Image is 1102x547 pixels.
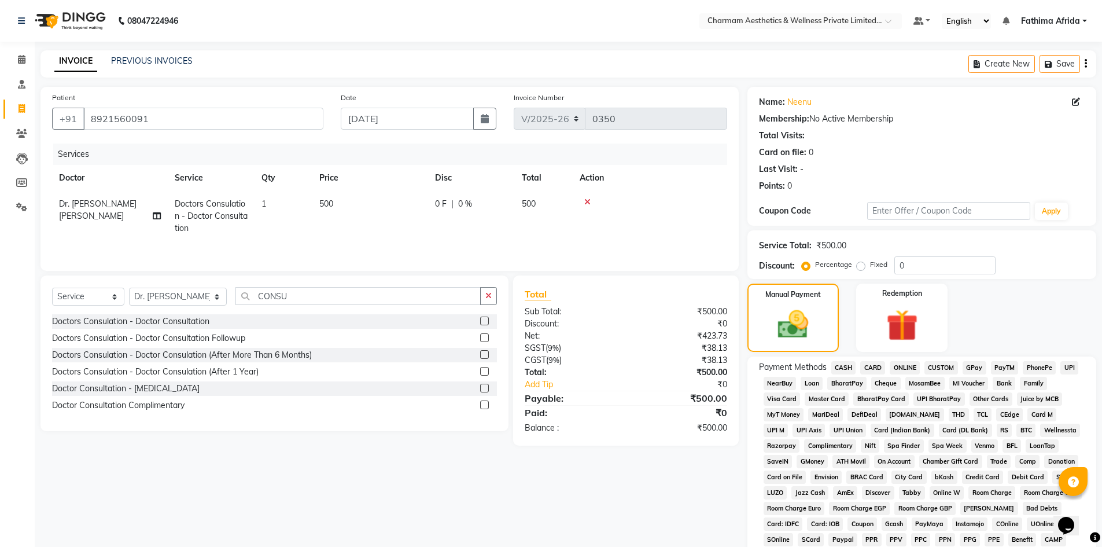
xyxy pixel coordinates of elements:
span: UPI M [764,424,788,437]
div: ₹0 [626,318,736,330]
span: DefiDeal [847,408,881,421]
span: Room Charge GBP [894,502,956,515]
span: AmEx [833,486,857,500]
span: Master Card [805,392,849,406]
span: Tabby [899,486,925,500]
span: Spa Week [928,439,967,453]
div: Discount: [759,260,795,272]
span: CGST [525,355,546,365]
span: BFL [1003,439,1021,453]
span: THD [949,408,969,421]
label: Percentage [815,259,852,270]
span: 0 F [435,198,447,210]
span: Payment Methods [759,361,827,373]
div: ₹500.00 [626,422,736,434]
label: Fixed [870,259,887,270]
span: Coupon [847,517,877,531]
img: _gift.svg [876,306,928,345]
span: Online W [930,486,964,500]
span: Visa Card [764,392,801,406]
span: CARD [860,361,885,375]
th: Action [573,165,727,191]
span: PPR [862,533,882,546]
span: UPI Axis [793,424,825,437]
div: ₹500.00 [816,240,846,252]
span: SCard [798,533,824,546]
span: 1 [261,199,266,209]
span: Instamojo [952,517,988,531]
span: Wellnessta [1040,424,1080,437]
th: Price [312,165,428,191]
th: Disc [428,165,515,191]
span: Comp [1015,455,1040,468]
b: 08047224946 [127,5,178,37]
span: GMoney [797,455,828,468]
div: ( ) [516,354,626,366]
a: Add Tip [516,379,644,391]
div: Doctor Consultation - [MEDICAL_DATA] [52,383,200,395]
span: UPI BharatPay [913,392,965,406]
span: Complimentary [804,439,856,453]
span: CASH [831,361,856,375]
div: Doctors Consulation - Doctor Consulation (After 1 Year) [52,366,259,378]
button: Apply [1035,203,1068,220]
div: Doctors Consulation - Doctor Consultation [52,315,209,328]
span: Doctors Consulation - Doctor Consultation [175,199,248,233]
span: Gcash [882,517,907,531]
span: PPN [935,533,955,546]
a: Neenu [787,96,812,108]
span: Jazz Cash [791,486,828,500]
span: Card on File [764,471,806,484]
span: Room Charge USD [1020,486,1082,500]
span: CUSTOM [924,361,958,375]
div: Net: [516,330,626,342]
img: logo [30,5,109,37]
span: UPI Union [830,424,866,437]
span: ONLINE [890,361,920,375]
span: UOnline [1027,517,1057,531]
span: COnline [992,517,1022,531]
th: Qty [255,165,312,191]
div: ₹0 [626,406,736,420]
span: Credit Card [962,471,1004,484]
div: Membership: [759,113,809,125]
span: Card M [1027,408,1056,421]
div: Services [53,144,736,165]
span: GPay [963,361,986,375]
div: Payable: [516,391,626,405]
span: SGST [525,343,546,353]
input: Search or Scan [235,287,481,305]
div: Coupon Code [759,205,868,217]
label: Patient [52,93,75,103]
input: Enter Offer / Coupon Code [867,202,1030,220]
label: Redemption [882,288,922,299]
span: PPV [886,533,906,546]
span: LoanTap [1026,439,1059,453]
span: PPC [911,533,931,546]
span: Loan [801,377,823,390]
div: ₹500.00 [626,366,736,379]
label: Manual Payment [765,289,821,300]
img: _cash.svg [768,307,818,342]
span: Bank [993,377,1015,390]
span: | [451,198,454,210]
div: 0 [787,180,792,192]
div: Card on file: [759,146,806,159]
span: [DOMAIN_NAME] [886,408,944,421]
span: Card: IDFC [764,517,803,531]
div: Name: [759,96,785,108]
th: Total [515,165,573,191]
span: 500 [522,199,536,209]
span: SaveIN [764,455,793,468]
span: Dr. [PERSON_NAME] [PERSON_NAME] [59,199,137,221]
div: ₹38.13 [626,342,736,354]
span: Family [1020,377,1047,390]
span: Spa Finder [884,439,924,453]
th: Service [168,165,255,191]
span: Card (DL Bank) [939,424,992,437]
div: Total: [516,366,626,379]
a: INVOICE [54,51,97,72]
span: Donation [1044,455,1078,468]
span: PPE [985,533,1004,546]
span: UPI [1060,361,1078,375]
